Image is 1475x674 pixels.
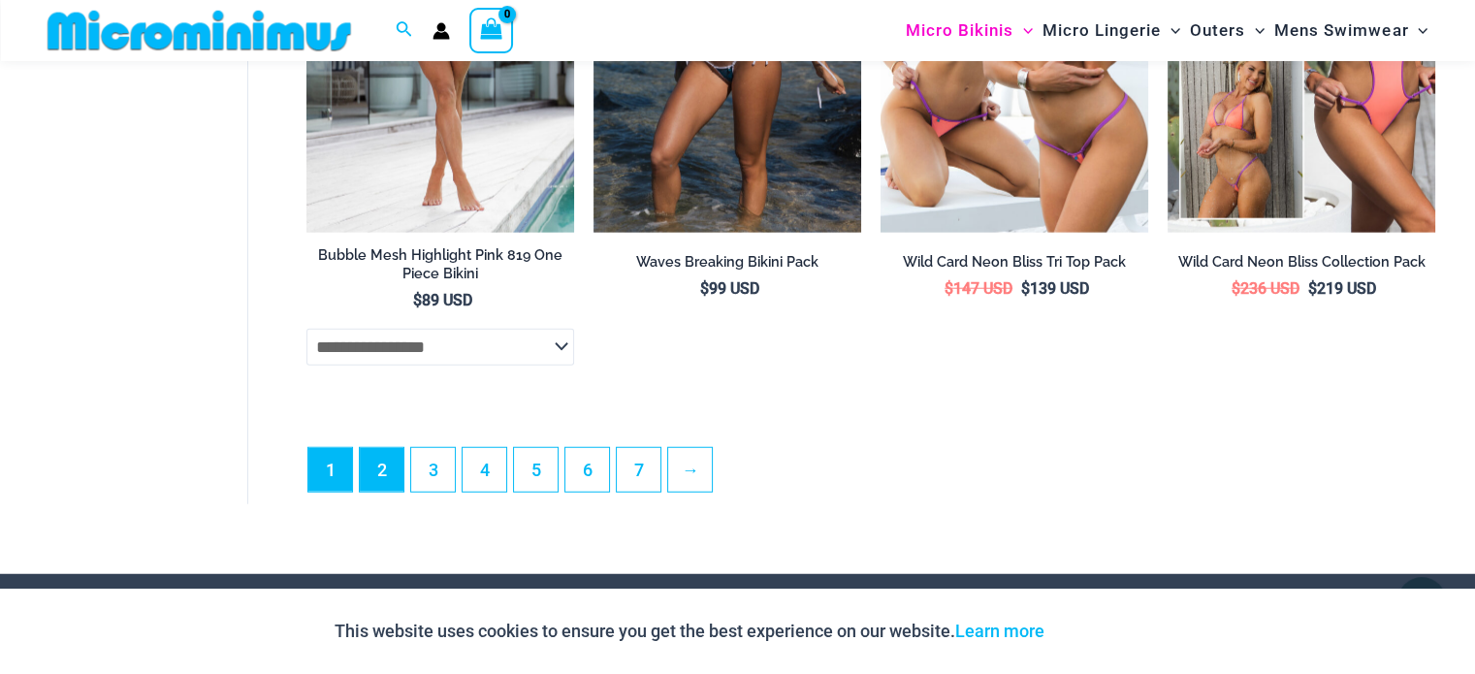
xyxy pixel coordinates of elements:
bdi: 99 USD [700,279,759,298]
p: This website uses cookies to ensure you get the best experience on our website. [335,617,1044,646]
a: Bubble Mesh Highlight Pink 819 One Piece Bikini [306,246,574,290]
a: Page 6 [565,448,609,492]
bdi: 236 USD [1232,279,1299,298]
a: Micro BikinisMenu ToggleMenu Toggle [901,6,1038,55]
span: Mens Swimwear [1274,6,1408,55]
a: Page 2 [360,448,403,492]
a: Learn more [955,621,1044,641]
a: Page 3 [411,448,455,492]
bdi: 147 USD [945,279,1012,298]
span: Menu Toggle [1245,6,1265,55]
h2: Waves Breaking Bikini Pack [593,253,861,272]
a: Page 7 [617,448,660,492]
a: Page 4 [463,448,506,492]
bdi: 219 USD [1308,279,1376,298]
a: View Shopping Cart, empty [469,8,514,52]
a: Waves Breaking Bikini Pack [593,253,861,278]
span: $ [1021,279,1030,298]
nav: Product Pagination [306,447,1435,503]
bdi: 89 USD [413,291,472,309]
span: Menu Toggle [1408,6,1427,55]
a: Mens SwimwearMenu ToggleMenu Toggle [1269,6,1432,55]
span: $ [1308,279,1317,298]
img: MM SHOP LOGO FLAT [40,9,359,52]
span: Menu Toggle [1161,6,1180,55]
a: Page 5 [514,448,558,492]
a: Search icon link [396,18,413,43]
span: $ [413,291,422,309]
bdi: 139 USD [1021,279,1089,298]
a: Shipping & Handling [762,586,921,606]
h2: Wild Card Neon Bliss Collection Pack [1168,253,1435,272]
span: Micro Lingerie [1042,6,1161,55]
span: Menu Toggle [1013,6,1033,55]
span: $ [1232,279,1240,298]
a: OutersMenu ToggleMenu Toggle [1185,6,1269,55]
span: Page 1 [308,448,352,492]
a: Wild Card Neon Bliss Collection Pack [1168,253,1435,278]
a: Fabric and Care [156,586,278,606]
nav: Site Navigation [898,3,1436,58]
a: Micro LingerieMenu ToggleMenu Toggle [1038,6,1185,55]
a: Wild Card Neon Bliss Tri Top Pack [881,253,1148,278]
span: Outers [1190,6,1245,55]
button: Accept [1059,608,1141,655]
a: Microminimus Community [1065,586,1273,606]
h2: Bubble Mesh Highlight Pink 819 One Piece Bikini [306,246,574,282]
span: $ [945,279,953,298]
h2: Wild Card Neon Bliss Tri Top Pack [881,253,1148,272]
a: Terms of Service [459,586,590,606]
a: Account icon link [433,22,450,40]
a: → [668,448,712,492]
span: $ [700,279,709,298]
span: Micro Bikinis [906,6,1013,55]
